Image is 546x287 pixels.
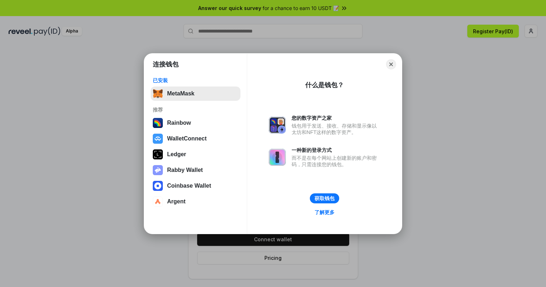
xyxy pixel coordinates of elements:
img: svg+xml,%3Csvg%20width%3D%2228%22%20height%3D%2228%22%20viewBox%3D%220%200%2028%2028%22%20fill%3D... [153,197,163,207]
img: svg+xml,%3Csvg%20width%3D%2228%22%20height%3D%2228%22%20viewBox%3D%220%200%2028%2028%22%20fill%3D... [153,181,163,191]
button: Rabby Wallet [151,163,240,177]
img: svg+xml,%3Csvg%20xmlns%3D%22http%3A%2F%2Fwww.w3.org%2F2000%2Fsvg%22%20width%3D%2228%22%20height%3... [153,149,163,159]
div: 一种新的登录方式 [292,147,380,153]
div: 而不是在每个网站上创建新的账户和密码，只需连接您的钱包。 [292,155,380,168]
div: 推荐 [153,107,238,113]
button: Close [386,59,396,69]
div: WalletConnect [167,135,207,142]
button: MetaMask [151,86,240,101]
div: 什么是钱包？ [305,81,344,89]
div: Rainbow [167,120,191,126]
div: 了解更多 [315,209,335,216]
img: svg+xml,%3Csvg%20xmlns%3D%22http%3A%2F%2Fwww.w3.org%2F2000%2Fsvg%22%20fill%3D%22none%22%20viewBox... [269,117,286,134]
button: Coinbase Wallet [151,179,240,193]
img: svg+xml,%3Csvg%20width%3D%2228%22%20height%3D%2228%22%20viewBox%3D%220%200%2028%2028%22%20fill%3D... [153,134,163,144]
img: svg+xml,%3Csvg%20width%3D%22120%22%20height%3D%22120%22%20viewBox%3D%220%200%20120%20120%22%20fil... [153,118,163,128]
div: MetaMask [167,90,194,97]
div: Ledger [167,151,186,158]
a: 了解更多 [310,208,339,217]
div: Coinbase Wallet [167,183,211,189]
div: 已安装 [153,77,238,84]
div: 获取钱包 [315,195,335,202]
img: svg+xml,%3Csvg%20xmlns%3D%22http%3A%2F%2Fwww.w3.org%2F2000%2Fsvg%22%20fill%3D%22none%22%20viewBox... [153,165,163,175]
button: Argent [151,194,240,209]
button: Rainbow [151,116,240,130]
button: Ledger [151,147,240,162]
button: 获取钱包 [310,193,339,203]
div: 您的数字资产之家 [292,115,380,121]
div: Argent [167,198,186,205]
h1: 连接钱包 [153,60,179,69]
div: Rabby Wallet [167,167,203,173]
img: svg+xml,%3Csvg%20fill%3D%22none%22%20height%3D%2233%22%20viewBox%3D%220%200%2035%2033%22%20width%... [153,89,163,99]
img: svg+xml,%3Csvg%20xmlns%3D%22http%3A%2F%2Fwww.w3.org%2F2000%2Fsvg%22%20fill%3D%22none%22%20viewBox... [269,149,286,166]
div: 钱包用于发送、接收、存储和显示像以太坊和NFT这样的数字资产。 [292,123,380,135]
button: WalletConnect [151,132,240,146]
